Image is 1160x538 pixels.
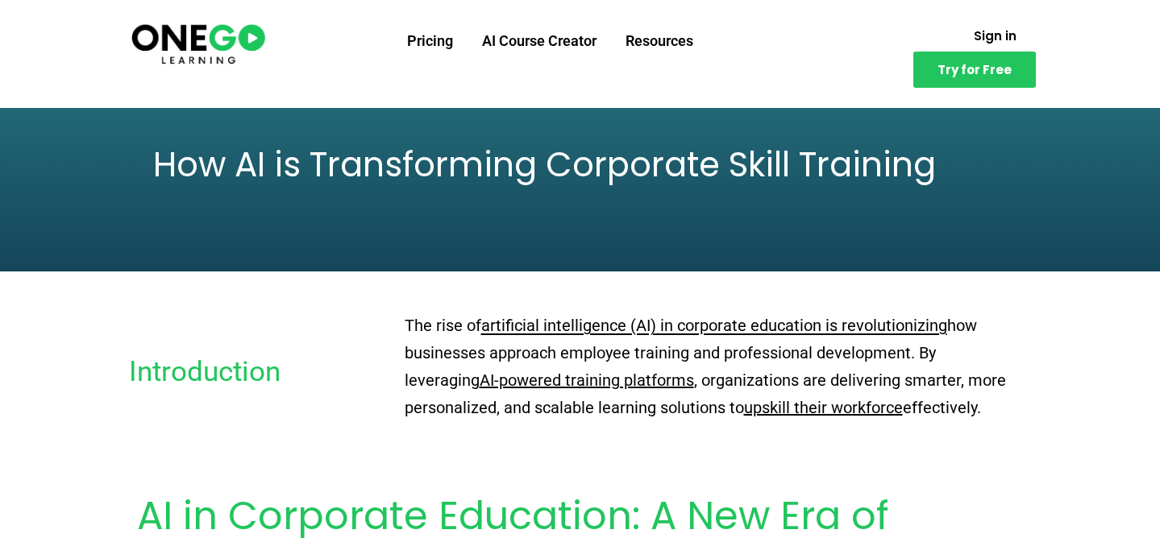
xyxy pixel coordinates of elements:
a: upskill their workforce [744,398,903,417]
h2: Introduction [129,358,389,386]
a: Pricing [393,20,468,62]
a: artificial intelligence (AI) in corporate education is revolutionizing [481,316,947,335]
a: Sign in [954,20,1036,52]
a: AI-powered training platforms [480,370,694,390]
a: AI Course Creator [468,20,611,62]
h1: How AI is Transforming Corporate Skill Training [153,148,1008,182]
a: Resources [611,20,708,62]
span: Try for Free [938,64,1012,76]
span: The rise of how businesses approach employee training and professional development. By leveraging... [405,316,1006,417]
a: Try for Free [913,52,1036,88]
span: Sign in [974,30,1017,42]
